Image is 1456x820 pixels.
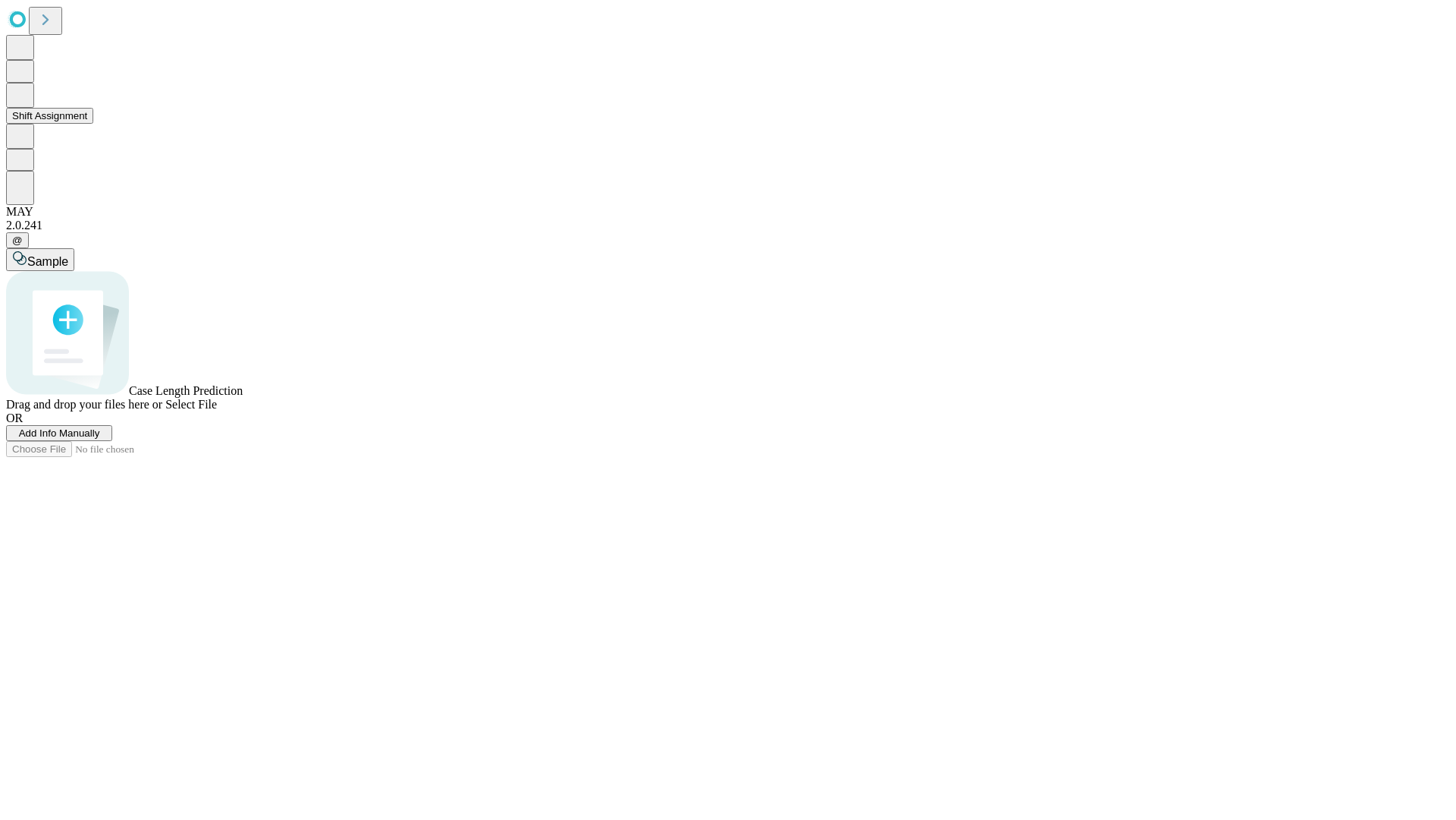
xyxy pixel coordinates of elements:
[6,425,112,441] button: Add Info Manually
[12,235,23,246] span: @
[6,412,23,424] span: OR
[6,108,93,124] button: Shift Assignment
[6,232,29,248] button: @
[6,219,1450,232] div: 2.0.241
[129,384,243,397] span: Case Length Prediction
[6,398,162,411] span: Drag and drop your files here or
[19,427,100,439] span: Add Info Manually
[6,248,74,271] button: Sample
[27,255,68,268] span: Sample
[6,205,1450,219] div: MAY
[165,398,217,411] span: Select File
